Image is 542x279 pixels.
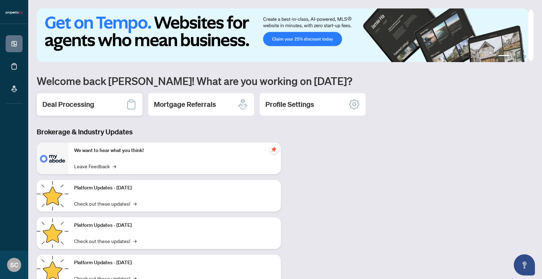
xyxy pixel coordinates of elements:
[518,55,521,58] button: 3
[37,217,68,249] img: Platform Updates - July 8, 2025
[133,200,137,207] span: →
[133,237,137,245] span: →
[37,180,68,212] img: Platform Updates - July 21, 2025
[154,99,216,109] h2: Mortgage Referrals
[42,99,94,109] h2: Deal Processing
[74,147,275,154] p: We want to hear what you think!
[74,259,275,267] p: Platform Updates - [DATE]
[74,184,275,192] p: Platform Updates - [DATE]
[74,237,137,245] a: Check out these updates!→
[524,55,526,58] button: 4
[113,162,116,170] span: →
[37,8,528,62] img: Slide 0
[6,11,23,15] img: logo
[498,55,510,58] button: 1
[37,127,281,137] h3: Brokerage & Industry Updates
[265,99,314,109] h2: Profile Settings
[74,162,116,170] a: Leave Feedback→
[74,222,275,229] p: Platform Updates - [DATE]
[37,74,534,87] h1: Welcome back [PERSON_NAME]! What are you working on [DATE]?
[74,200,137,207] a: Check out these updates!→
[270,145,278,154] span: pushpin
[37,142,68,174] img: We want to hear what you think!
[512,55,515,58] button: 2
[10,260,18,270] span: SC
[514,254,535,275] button: Open asap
